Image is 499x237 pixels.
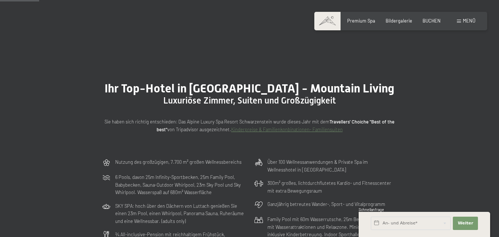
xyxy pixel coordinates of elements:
span: Ihr Top-Hotel in [GEOGRAPHIC_DATA] - Mountain Living [105,81,394,95]
p: 6 Pools, davon 25m Infinity-Sportbecken, 25m Family Pool, Babybecken, Sauna-Outdoor Whirlpool, 23... [115,173,245,196]
span: Schnellanfrage [359,207,384,212]
p: Über 100 Wellnessanwendungen & Private Spa im Wellnesshotel in [GEOGRAPHIC_DATA] [267,158,397,173]
a: Bildergalerie [386,18,412,24]
p: 300m² großes, lichtdurchflutetes Kardio- und Fitnesscenter mit extra Bewegungsraum [267,179,397,194]
a: BUCHEN [423,18,441,24]
p: SKY SPA: hoch über den Dächern von Luttach genießen Sie einen 23m Pool, einen Whirlpool, Panorama... [115,202,245,225]
p: Nutzung des großzügigen, 7.700 m² großen Wellnessbereichs [115,158,242,166]
a: Kinderpreise & Familienkonbinationen- Familiensuiten [231,126,343,132]
span: Weiter [458,220,473,226]
span: Menü [463,18,475,24]
a: Premium Spa [347,18,375,24]
p: Sie haben sich richtig entschieden: Das Alpine Luxury Spa Resort Schwarzenstein wurde dieses Jahr... [102,118,397,133]
button: Weiter [453,217,478,230]
strong: Travellers' Choiche "Best of the best" [157,119,395,132]
p: Ganzjährig betreutes Wander-, Sport- und Vitalprogramm [267,200,385,208]
span: Luxuriöse Zimmer, Suiten und Großzügigkeit [163,95,336,106]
